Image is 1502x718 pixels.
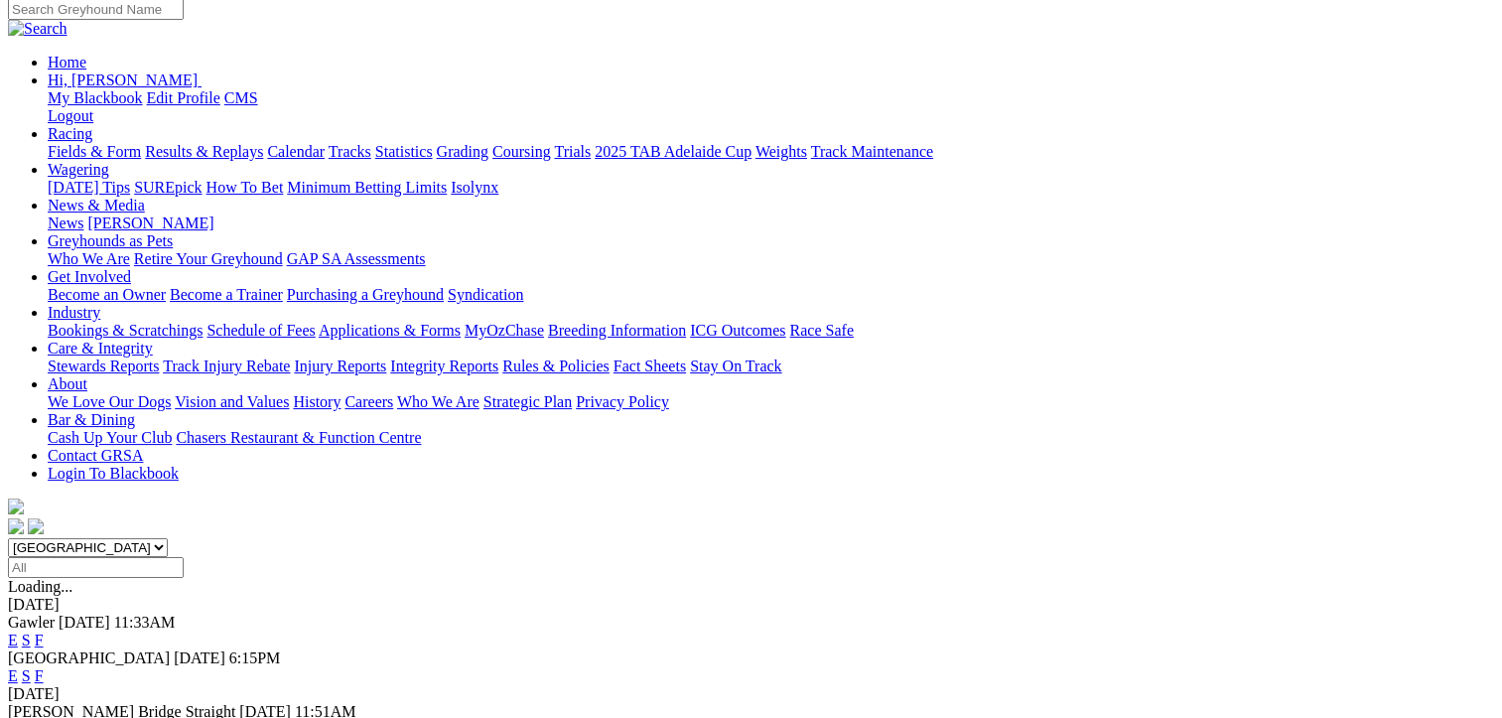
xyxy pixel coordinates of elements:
[287,286,444,303] a: Purchasing a Greyhound
[48,465,179,482] a: Login To Blackbook
[48,411,135,428] a: Bar & Dining
[319,322,461,339] a: Applications & Forms
[48,429,1494,447] div: Bar & Dining
[22,667,31,684] a: S
[35,632,44,648] a: F
[48,286,1494,304] div: Get Involved
[344,393,393,410] a: Careers
[8,20,68,38] img: Search
[48,286,166,303] a: Become an Owner
[48,322,1494,340] div: Industry
[48,429,172,446] a: Cash Up Your Club
[492,143,551,160] a: Coursing
[48,304,100,321] a: Industry
[8,667,18,684] a: E
[8,557,184,578] input: Select date
[48,72,202,88] a: Hi, [PERSON_NAME]
[59,614,110,631] span: [DATE]
[448,286,523,303] a: Syndication
[48,143,1494,161] div: Racing
[48,393,171,410] a: We Love Our Dogs
[48,447,143,464] a: Contact GRSA
[48,232,173,249] a: Greyhounds as Pets
[8,596,1494,614] div: [DATE]
[811,143,933,160] a: Track Maintenance
[8,632,18,648] a: E
[267,143,325,160] a: Calendar
[48,250,130,267] a: Who We Are
[8,578,72,595] span: Loading...
[465,322,544,339] a: MyOzChase
[48,197,145,214] a: News & Media
[548,322,686,339] a: Breeding Information
[22,632,31,648] a: S
[48,340,153,357] a: Care & Integrity
[224,89,258,106] a: CMS
[294,358,386,374] a: Injury Reports
[437,143,488,160] a: Grading
[206,322,315,339] a: Schedule of Fees
[789,322,853,339] a: Race Safe
[134,250,283,267] a: Retire Your Greyhound
[147,89,220,106] a: Edit Profile
[174,649,225,666] span: [DATE]
[114,614,176,631] span: 11:33AM
[48,375,87,392] a: About
[170,286,283,303] a: Become a Trainer
[48,72,198,88] span: Hi, [PERSON_NAME]
[48,107,93,124] a: Logout
[48,358,159,374] a: Stewards Reports
[48,54,86,71] a: Home
[614,358,686,374] a: Fact Sheets
[502,358,610,374] a: Rules & Policies
[690,358,781,374] a: Stay On Track
[35,667,44,684] a: F
[451,179,498,196] a: Isolynx
[28,518,44,534] img: twitter.svg
[8,518,24,534] img: facebook.svg
[229,649,281,666] span: 6:15PM
[176,429,421,446] a: Chasers Restaurant & Function Centre
[8,685,1494,703] div: [DATE]
[48,215,1494,232] div: News & Media
[390,358,498,374] a: Integrity Reports
[329,143,371,160] a: Tracks
[375,143,433,160] a: Statistics
[48,322,203,339] a: Bookings & Scratchings
[595,143,751,160] a: 2025 TAB Adelaide Cup
[690,322,785,339] a: ICG Outcomes
[397,393,479,410] a: Who We Are
[8,614,55,631] span: Gawler
[48,268,131,285] a: Get Involved
[87,215,213,231] a: [PERSON_NAME]
[48,179,1494,197] div: Wagering
[755,143,807,160] a: Weights
[287,250,426,267] a: GAP SA Assessments
[48,125,92,142] a: Racing
[48,393,1494,411] div: About
[206,179,284,196] a: How To Bet
[483,393,572,410] a: Strategic Plan
[48,250,1494,268] div: Greyhounds as Pets
[48,358,1494,375] div: Care & Integrity
[48,161,109,178] a: Wagering
[48,89,1494,125] div: Hi, [PERSON_NAME]
[48,179,130,196] a: [DATE] Tips
[48,143,141,160] a: Fields & Form
[293,393,341,410] a: History
[576,393,669,410] a: Privacy Policy
[287,179,447,196] a: Minimum Betting Limits
[8,499,24,514] img: logo-grsa-white.png
[145,143,263,160] a: Results & Replays
[554,143,591,160] a: Trials
[8,649,170,666] span: [GEOGRAPHIC_DATA]
[48,215,83,231] a: News
[48,89,143,106] a: My Blackbook
[134,179,202,196] a: SUREpick
[163,358,290,374] a: Track Injury Rebate
[175,393,289,410] a: Vision and Values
